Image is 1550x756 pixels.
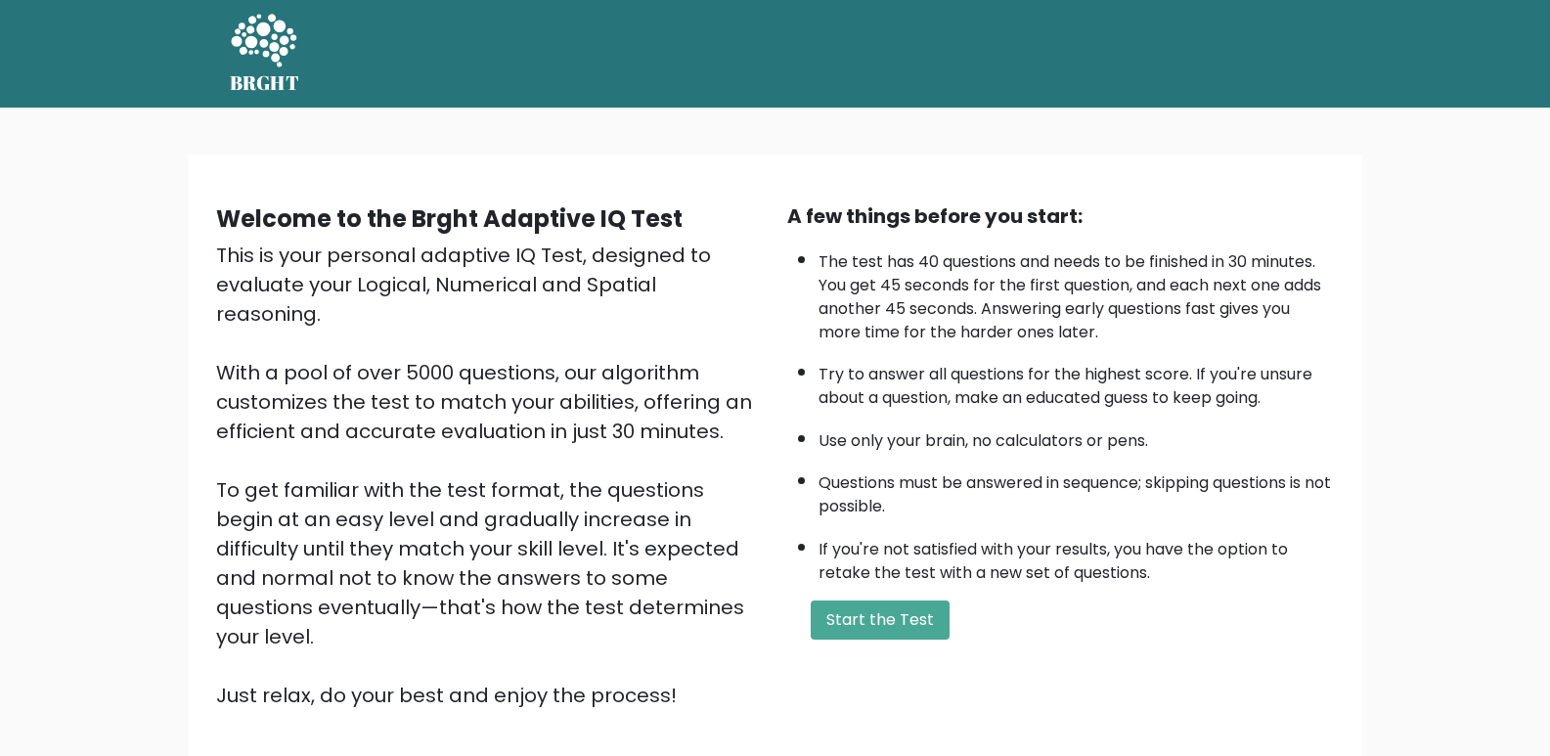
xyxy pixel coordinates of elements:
[819,241,1335,344] li: The test has 40 questions and needs to be finished in 30 minutes. You get 45 seconds for the firs...
[216,241,764,710] div: This is your personal adaptive IQ Test, designed to evaluate your Logical, Numerical and Spatial ...
[216,202,683,235] b: Welcome to the Brght Adaptive IQ Test
[230,71,300,95] h5: BRGHT
[787,201,1335,231] div: A few things before you start:
[230,8,300,100] a: BRGHT
[819,353,1335,410] li: Try to answer all questions for the highest score. If you're unsure about a question, make an edu...
[811,600,950,640] button: Start the Test
[819,420,1335,453] li: Use only your brain, no calculators or pens.
[819,528,1335,585] li: If you're not satisfied with your results, you have the option to retake the test with a new set ...
[819,462,1335,518] li: Questions must be answered in sequence; skipping questions is not possible.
